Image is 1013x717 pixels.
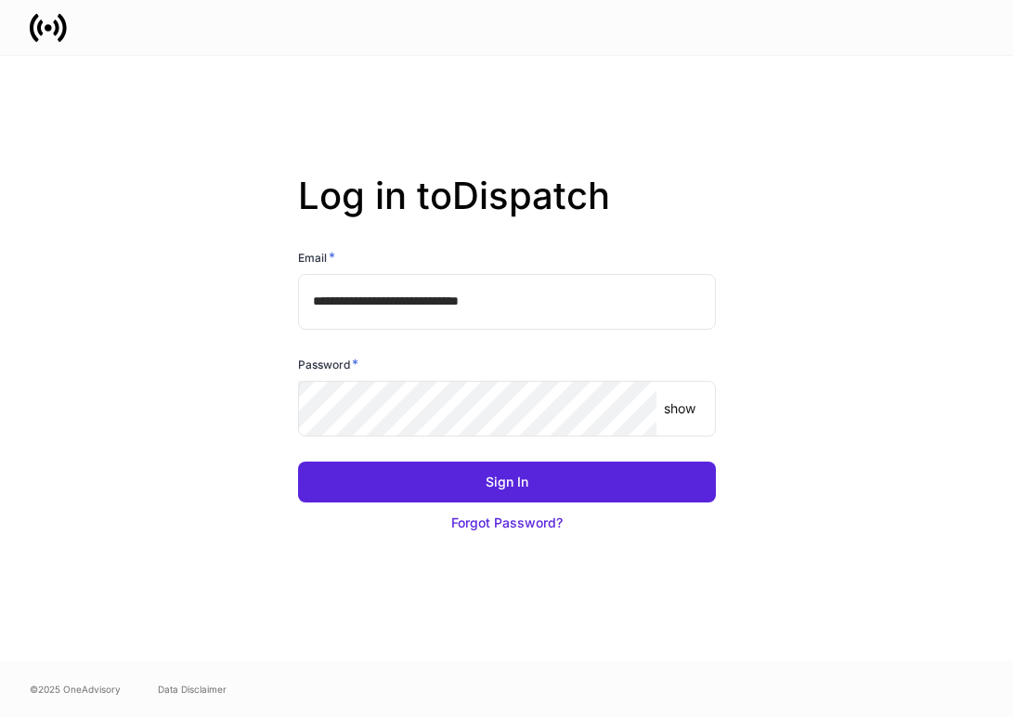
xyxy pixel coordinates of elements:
[158,682,227,697] a: Data Disclaimer
[298,174,716,248] h2: Log in to Dispatch
[298,502,716,543] button: Forgot Password?
[298,462,716,502] button: Sign In
[298,248,335,267] h6: Email
[486,473,528,491] div: Sign In
[451,514,563,532] div: Forgot Password?
[664,399,695,418] p: show
[298,355,358,373] h6: Password
[30,682,121,697] span: © 2025 OneAdvisory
